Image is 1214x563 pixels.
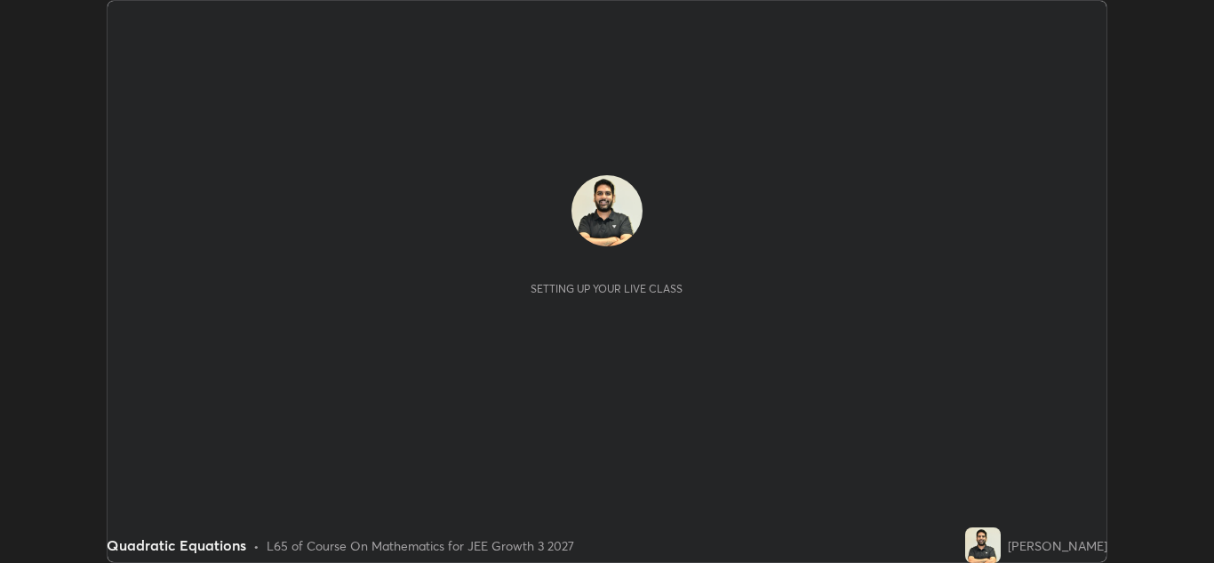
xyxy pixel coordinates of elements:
img: d9cff753008c4d4b94e8f9a48afdbfb4.jpg [571,175,643,246]
div: [PERSON_NAME] [1008,536,1107,555]
div: L65 of Course On Mathematics for JEE Growth 3 2027 [267,536,574,555]
div: • [253,536,260,555]
div: Setting up your live class [531,282,683,295]
img: d9cff753008c4d4b94e8f9a48afdbfb4.jpg [965,527,1001,563]
div: Quadratic Equations [107,535,246,556]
